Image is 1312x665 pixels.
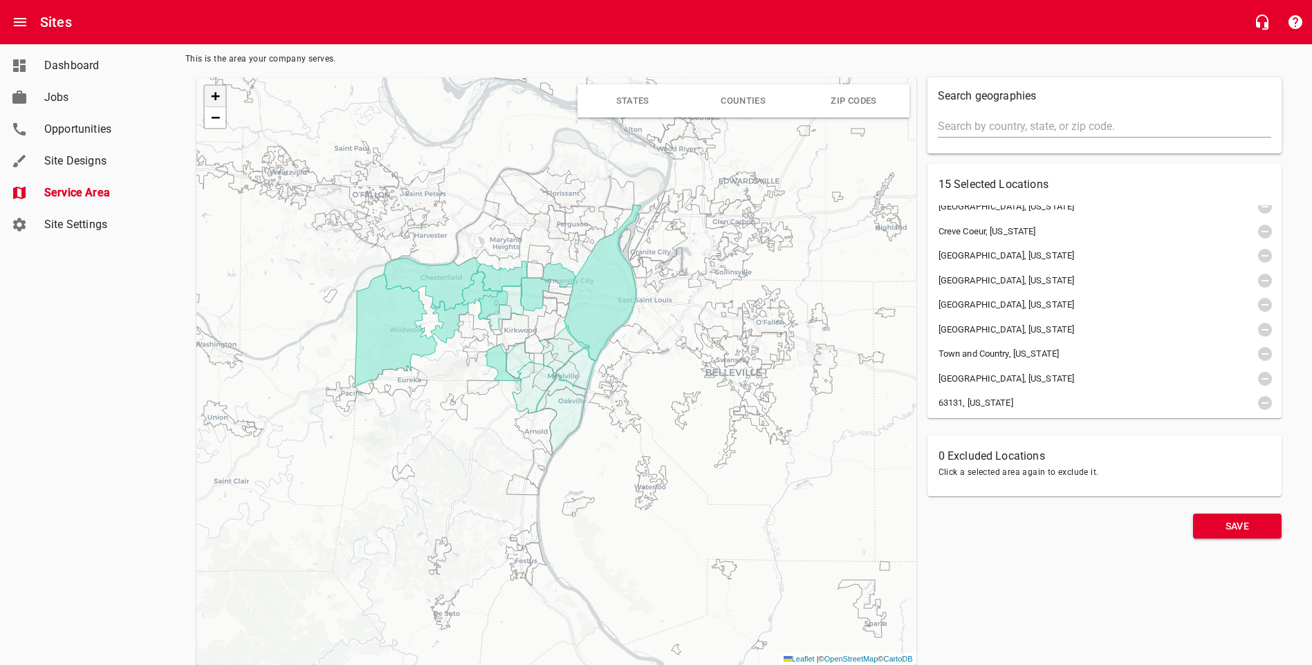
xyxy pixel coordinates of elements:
span: [GEOGRAPHIC_DATA], [US_STATE] [939,274,1150,288]
span: Site Designs [44,153,149,169]
span: [GEOGRAPHIC_DATA], [US_STATE] [939,200,1150,214]
span: + [211,87,220,104]
span: Town and Country, [US_STATE] [939,347,1143,361]
span: [GEOGRAPHIC_DATA], [US_STATE] [939,323,1150,337]
input: Search by country, state, or zip code. [938,115,1271,138]
span: [GEOGRAPHIC_DATA], [US_STATE] [939,372,1150,386]
span: Jobs [44,89,149,106]
a: Leaflet [784,655,815,663]
h6: 0 Excluded Locations [939,447,1271,466]
span: Opportunities [44,121,149,138]
span: Counties [721,95,766,106]
span: Site Settings [44,216,149,233]
span: Service Area [44,185,149,201]
p: Search geographies [938,88,1271,104]
div: © © [780,653,916,665]
span: Click a selected area again to exclude it. [939,466,1271,480]
span: − [211,109,220,126]
span: [GEOGRAPHIC_DATA], [US_STATE] [939,298,1150,312]
span: Creve Coeur, [US_STATE] [939,225,1131,238]
a: CartoDB [883,655,912,663]
span: ZIP Codes [831,95,876,106]
span: 63131, [US_STATE] [939,396,1120,410]
span: Dashboard [44,57,149,74]
a: OpenStreetMap [824,655,878,663]
span: This is the area your company serves. [185,53,1293,66]
button: Live Chat [1246,6,1279,39]
a: Zoom out [205,107,225,128]
button: Open drawer [3,6,37,39]
button: Support Portal [1279,6,1312,39]
span: Save [1204,518,1271,535]
a: Zoom in [205,86,225,107]
span: | [817,655,819,663]
h6: Sites [40,11,72,33]
button: Save [1193,514,1282,539]
span: States [616,95,649,106]
span: [GEOGRAPHIC_DATA], [US_STATE] [939,249,1150,263]
h6: 15 Selected Locations [939,175,1271,194]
